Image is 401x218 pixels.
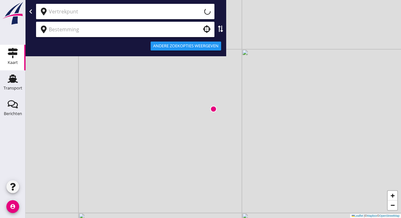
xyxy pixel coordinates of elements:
input: Vertrekpunt [49,6,194,17]
span: − [390,201,395,209]
a: Zoom out [388,200,397,210]
div: © © [350,214,401,218]
input: Bestemming [49,24,193,35]
span: | [364,214,365,217]
img: logo-small.a267ee39.svg [1,2,24,25]
i: account_circle [6,200,19,213]
span: + [390,191,395,199]
button: Andere zoekopties weergeven [151,42,221,51]
a: Leaflet [352,214,363,217]
a: Zoom in [388,191,397,200]
div: Transport [4,86,22,90]
img: Marker [210,106,217,112]
div: Berichten [4,112,22,116]
a: Mapbox [367,214,377,217]
div: Kaart [8,60,18,65]
a: OpenStreetMap [379,214,399,217]
div: Andere zoekopties weergeven [153,43,219,49]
